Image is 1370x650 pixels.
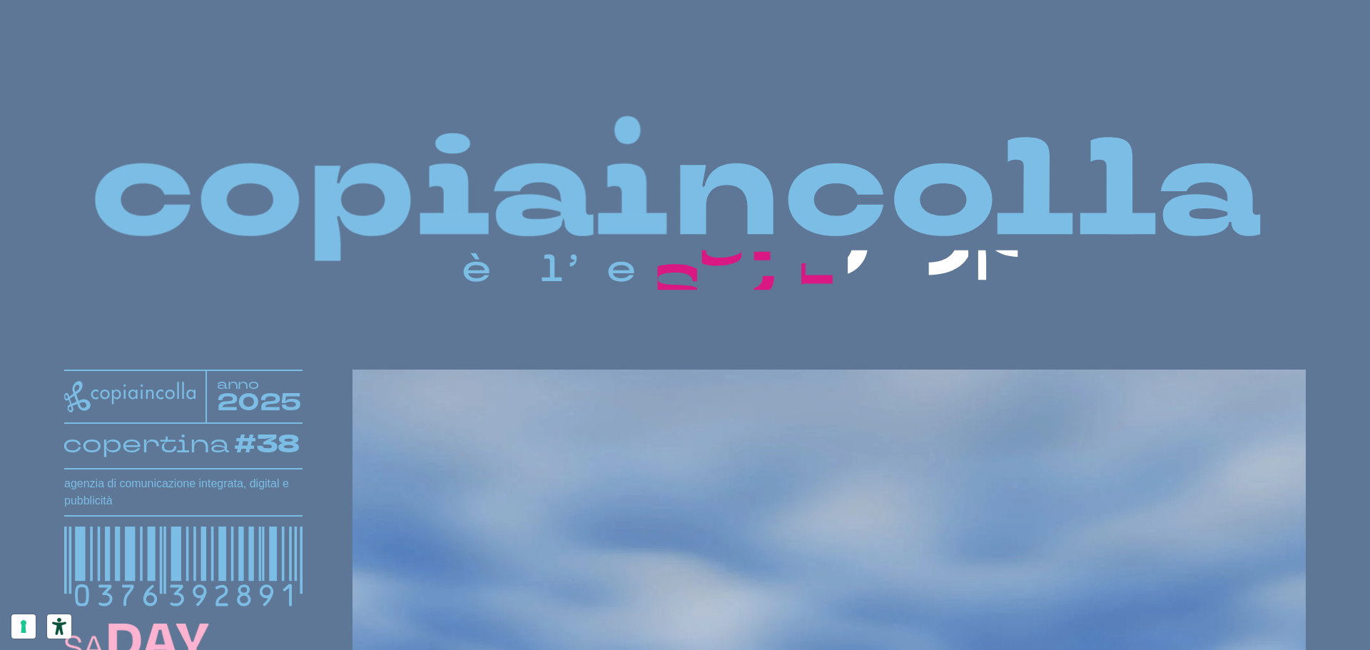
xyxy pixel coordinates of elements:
[64,475,303,509] h1: agenzia di comunicazione integrata, digital e pubblicità
[11,614,36,639] button: Le tue preferenze relative al consenso per le tecnologie di tracciamento
[217,387,303,420] tspan: 2025
[217,375,260,393] tspan: anno
[47,614,71,639] button: Strumenti di accessibilità
[63,427,229,460] tspan: copertina
[235,427,301,462] tspan: #38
